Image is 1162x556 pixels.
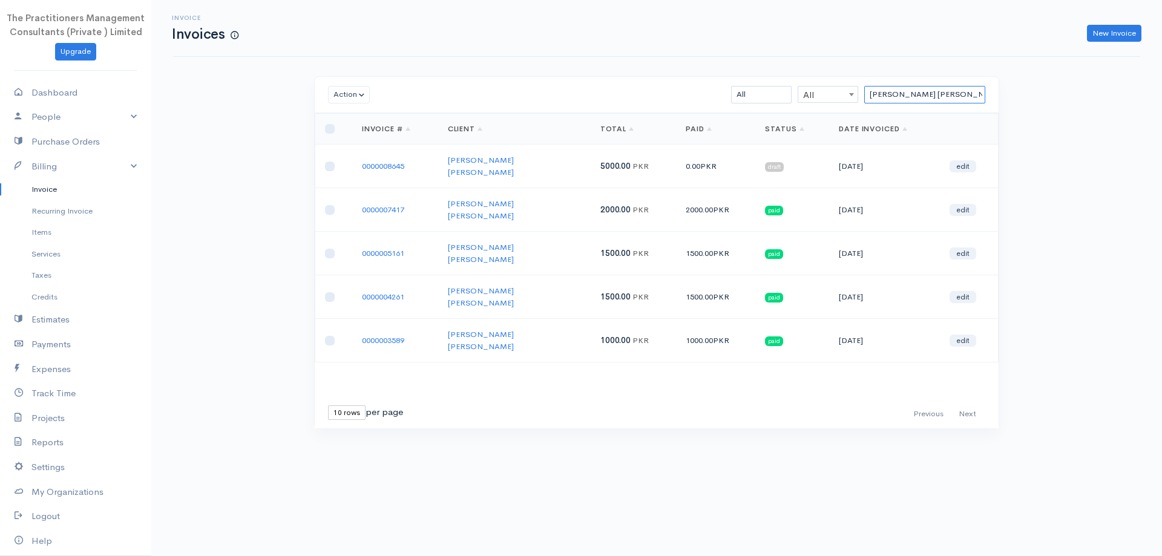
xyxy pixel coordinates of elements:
[448,155,514,177] a: [PERSON_NAME] [PERSON_NAME]
[676,319,755,362] td: 1000.00
[632,292,649,302] span: PKR
[839,124,907,134] a: Date Invoiced
[448,242,514,264] a: [PERSON_NAME] [PERSON_NAME]
[600,161,631,171] span: 5000.00
[55,43,96,61] a: Upgrade
[600,335,631,345] span: 1000.00
[864,86,985,103] input: Search
[676,145,755,188] td: 0.00
[448,286,514,308] a: [PERSON_NAME] [PERSON_NAME]
[829,275,940,319] td: [DATE]
[600,124,634,134] a: Total
[448,198,514,221] a: [PERSON_NAME] [PERSON_NAME]
[765,124,804,134] a: Status
[713,335,729,345] span: PKR
[600,292,631,302] span: 1500.00
[686,124,712,134] a: Paid
[798,87,858,103] span: All
[328,405,403,420] div: per page
[600,204,631,215] span: 2000.00
[829,232,940,275] td: [DATE]
[362,335,404,345] a: 0000003589
[700,161,717,171] span: PKR
[632,335,649,345] span: PKR
[676,275,755,319] td: 1500.00
[950,160,976,172] a: edit
[713,292,729,302] span: PKR
[231,30,238,41] span: How to create your first Invoice?
[676,232,755,275] td: 1500.00
[950,335,976,347] a: edit
[829,319,940,362] td: [DATE]
[448,329,514,352] a: [PERSON_NAME] [PERSON_NAME]
[632,204,649,215] span: PKR
[829,145,940,188] td: [DATE]
[829,188,940,232] td: [DATE]
[448,124,483,134] a: Client
[713,248,729,258] span: PKR
[600,248,631,258] span: 1500.00
[713,204,729,215] span: PKR
[1087,25,1141,42] a: New Invoice
[798,86,858,103] span: All
[632,161,649,171] span: PKR
[765,293,783,303] span: paid
[172,27,238,42] h1: Invoices
[676,188,755,232] td: 2000.00
[765,206,783,215] span: paid
[632,248,649,258] span: PKR
[172,15,238,21] h6: Invoice
[362,204,404,215] a: 0000007417
[362,124,411,134] a: Invoice #
[362,292,404,302] a: 0000004261
[362,161,404,171] a: 0000008645
[950,291,976,303] a: edit
[765,336,783,346] span: paid
[950,204,976,216] a: edit
[7,12,145,38] span: The Practitioners Management Consultants (Private ) Limited
[362,248,404,258] a: 0000005161
[765,249,783,259] span: paid
[328,86,370,103] button: Action
[950,247,976,260] a: edit
[765,162,784,172] span: draft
